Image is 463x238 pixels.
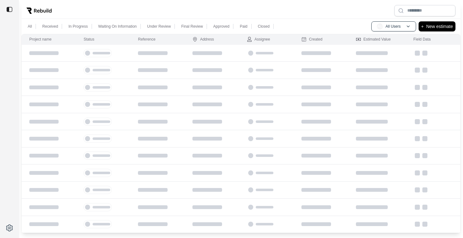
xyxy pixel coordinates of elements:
p: + [421,23,424,30]
span: AU [377,23,383,30]
p: All Users [386,24,401,29]
p: In Progress [68,24,88,29]
p: Received [42,24,58,29]
p: Paid [240,24,247,29]
p: Final Review [181,24,203,29]
img: toggle sidebar [6,6,13,13]
div: Reference [138,37,155,42]
button: AUAll Users [371,21,416,31]
div: Created [301,37,323,42]
p: Approved [213,24,229,29]
div: Field Data [414,37,431,42]
img: Rebuild [26,8,52,14]
div: Estimated Value [356,37,391,42]
p: Waiting On Information [98,24,137,29]
p: All [28,24,32,29]
p: New estimate [426,23,453,30]
div: Assignee [247,37,270,42]
div: Address [192,37,214,42]
div: Status [83,37,94,42]
p: Closed [258,24,270,29]
button: +New estimate [419,21,455,31]
div: Project name [29,37,52,42]
p: Under Review [147,24,171,29]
